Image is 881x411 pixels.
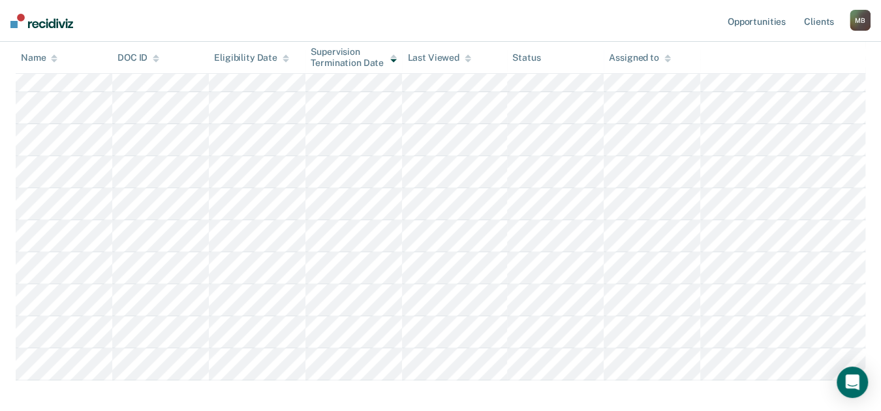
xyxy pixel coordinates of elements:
[10,14,73,28] img: Recidiviz
[214,52,289,63] div: Eligibility Date
[609,52,670,63] div: Assigned to
[21,52,57,63] div: Name
[850,10,871,31] button: MB
[311,46,397,69] div: Supervision Termination Date
[117,52,159,63] div: DOC ID
[512,52,540,63] div: Status
[850,10,871,31] div: M B
[407,52,471,63] div: Last Viewed
[837,367,868,398] div: Open Intercom Messenger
